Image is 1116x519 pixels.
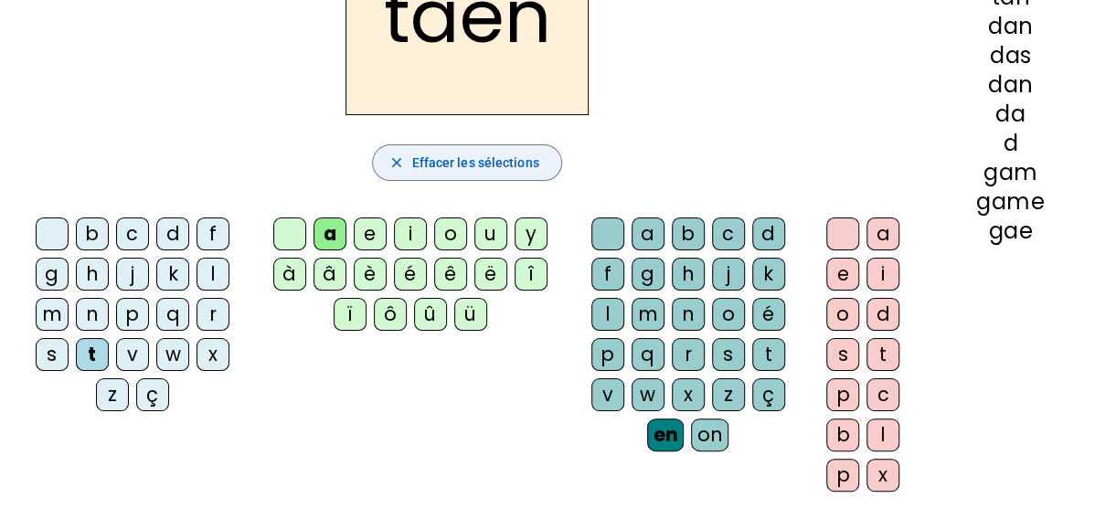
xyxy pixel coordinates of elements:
div: a [866,217,899,250]
div: ë [474,258,507,291]
div: da [934,103,1087,125]
div: y [515,217,547,250]
div: g [632,258,664,291]
div: è [354,258,387,291]
div: l [197,258,229,291]
div: gam [934,162,1087,184]
div: w [632,378,664,411]
div: p [116,298,149,331]
button: Effacer les sélections [372,144,561,181]
div: b [826,418,859,451]
div: l [591,298,624,331]
div: a [632,217,664,250]
div: n [672,298,705,331]
span: Effacer les sélections [411,152,538,174]
div: n [76,298,109,331]
div: t [866,338,899,371]
div: d [934,132,1087,154]
div: é [752,298,785,331]
div: s [826,338,859,371]
div: c [866,378,899,411]
div: c [712,217,745,250]
div: d [866,298,899,331]
div: e [354,217,387,250]
div: dan [934,74,1087,96]
div: r [672,338,705,371]
div: v [116,338,149,371]
div: game [934,191,1087,213]
div: h [76,258,109,291]
div: k [752,258,785,291]
div: w [156,338,189,371]
div: p [826,378,859,411]
div: a [314,217,346,250]
div: q [156,298,189,331]
div: gae [934,220,1087,242]
div: ç [752,378,785,411]
div: z [712,378,745,411]
div: r [197,298,229,331]
div: b [76,217,109,250]
div: s [36,338,69,371]
div: e [826,258,859,291]
div: i [866,258,899,291]
div: m [632,298,664,331]
div: d [156,217,189,250]
div: dan [934,16,1087,37]
div: ê [434,258,467,291]
div: â [314,258,346,291]
div: o [434,217,467,250]
div: v [591,378,624,411]
div: à [273,258,306,291]
div: m [36,298,69,331]
div: î [515,258,547,291]
div: g [36,258,69,291]
div: das [934,45,1087,67]
div: ô [374,298,407,331]
div: h [672,258,705,291]
div: i [394,217,427,250]
div: x [866,459,899,492]
div: x [672,378,705,411]
div: x [197,338,229,371]
div: p [826,459,859,492]
div: f [197,217,229,250]
div: j [712,258,745,291]
div: k [156,258,189,291]
div: on [691,418,728,451]
div: û [414,298,447,331]
div: u [474,217,507,250]
div: q [632,338,664,371]
div: en [647,418,684,451]
div: t [752,338,785,371]
div: z [96,378,129,411]
div: o [712,298,745,331]
mat-icon: close [388,154,404,171]
div: c [116,217,149,250]
div: ü [454,298,487,331]
div: f [591,258,624,291]
div: b [672,217,705,250]
div: j [116,258,149,291]
div: p [591,338,624,371]
div: ç [136,378,169,411]
div: é [394,258,427,291]
div: s [712,338,745,371]
div: o [826,298,859,331]
div: d [752,217,785,250]
div: l [866,418,899,451]
div: ï [334,298,367,331]
div: t [76,338,109,371]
